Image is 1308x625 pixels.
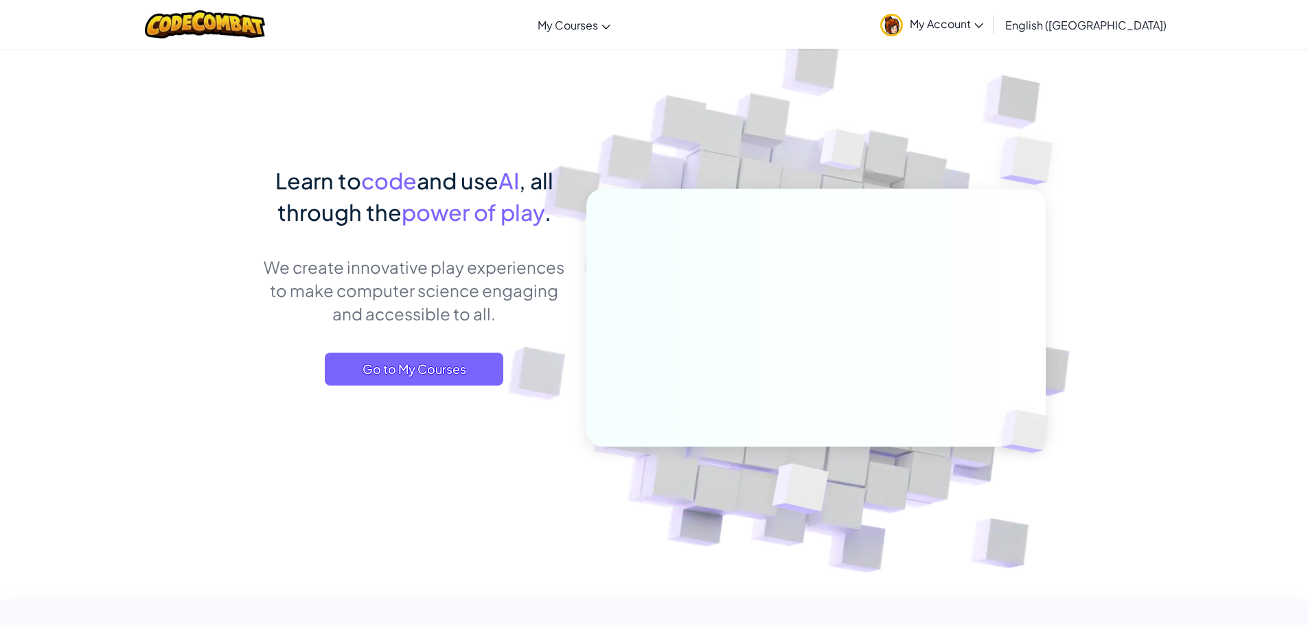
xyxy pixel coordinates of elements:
img: Overlap cubes [978,381,1081,482]
span: My Account [910,16,983,31]
span: power of play [402,198,544,226]
span: . [544,198,551,226]
img: Overlap cubes [738,434,861,548]
img: CodeCombat logo [145,10,265,38]
a: Go to My Courses [325,353,503,386]
span: AI [498,167,519,194]
span: My Courses [538,18,598,32]
a: My Courses [531,6,617,43]
img: avatar [880,14,903,36]
span: Learn to [275,167,361,194]
img: Overlap cubes [972,103,1091,219]
span: and use [417,167,498,194]
span: code [361,167,417,194]
a: English ([GEOGRAPHIC_DATA]) [998,6,1173,43]
p: We create innovative play experiences to make computer science engaging and accessible to all. [263,255,566,325]
span: English ([GEOGRAPHIC_DATA]) [1005,18,1167,32]
a: My Account [873,3,990,46]
img: Overlap cubes [794,102,893,204]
